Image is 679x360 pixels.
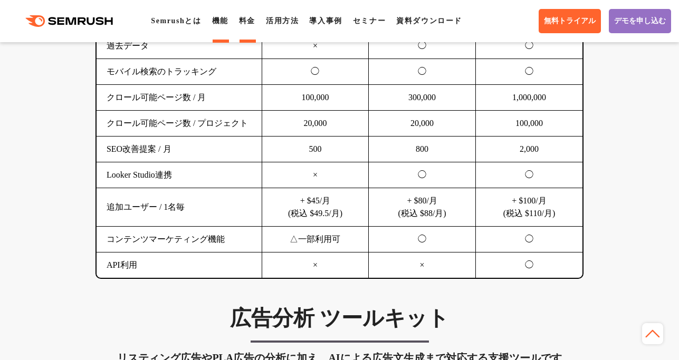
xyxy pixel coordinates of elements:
td: 20,000 [369,111,476,137]
td: 追加ユーザー / 1名毎 [97,188,262,227]
td: ◯ [369,59,476,85]
a: 料金 [239,17,255,25]
span: デモを申し込む [614,16,666,26]
td: ◯ [475,162,582,188]
td: 300,000 [369,85,476,111]
td: + $100/月 (税込 $110/月) [475,188,582,227]
a: Semrushとは [151,17,201,25]
td: ◯ [475,252,582,278]
td: △一部利用可 [262,227,369,252]
a: 機能 [212,17,228,25]
a: セミナー [353,17,386,25]
td: モバイル検索のトラッキング [97,59,262,85]
a: デモを申し込む [609,9,671,33]
td: 過去データ [97,33,262,59]
td: ◯ [369,33,476,59]
td: 800 [369,137,476,162]
td: 100,000 [262,85,369,111]
td: 2,000 [475,137,582,162]
td: 500 [262,137,369,162]
td: ◯ [262,59,369,85]
h3: 広告分析 ツールキット [95,305,584,332]
td: ◯ [475,59,582,85]
td: + $45/月 (税込 $49.5/月) [262,188,369,227]
td: + $80/月 (税込 $88/月) [369,188,476,227]
span: 無料トライアル [544,16,596,26]
td: ◯ [369,162,476,188]
td: 1,000,000 [475,85,582,111]
td: SEO改善提案 / 月 [97,137,262,162]
td: × [369,252,476,278]
td: ◯ [369,227,476,252]
td: API利用 [97,252,262,278]
td: 20,000 [262,111,369,137]
a: 活用方法 [266,17,299,25]
td: Looker Studio連携 [97,162,262,188]
td: クロール可能ページ数 / 月 [97,85,262,111]
td: × [262,162,369,188]
td: × [262,33,369,59]
td: 100,000 [475,111,582,137]
a: 無料トライアル [539,9,601,33]
a: 導入事例 [309,17,342,25]
td: ◯ [475,33,582,59]
td: コンテンツマーケティング機能 [97,227,262,252]
a: 資料ダウンロード [396,17,462,25]
td: クロール可能ページ数 / プロジェクト [97,111,262,137]
td: ◯ [475,227,582,252]
td: × [262,252,369,278]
